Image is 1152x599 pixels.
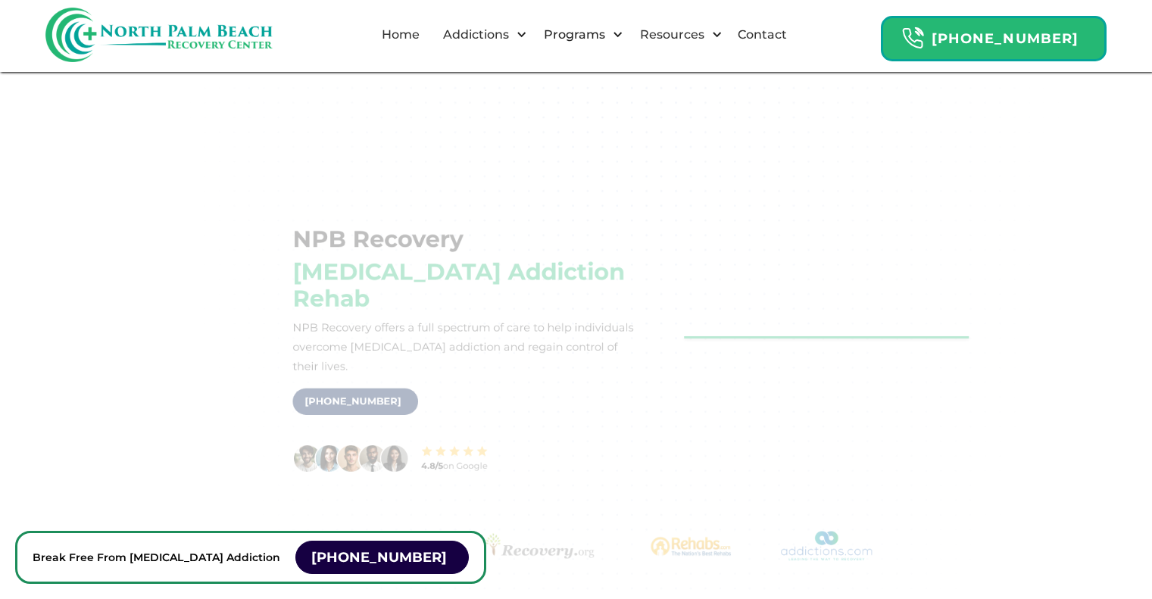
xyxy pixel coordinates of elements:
img: Header Calendar Icons [901,27,924,50]
div: on Google [421,460,487,472]
a: [PHONE_NUMBER] [295,541,469,574]
div: Resources [636,26,708,44]
div: Addictions [430,11,531,59]
img: A man with a beard wearing a white shirt and black tie. [357,444,386,473]
img: A man with a beard smiling at the camera. [292,444,321,473]
h1: NPB Recovery [292,226,464,252]
img: A woman in a business suit posing for a picture. [379,444,408,473]
strong: [PHONE_NUMBER] [311,549,447,566]
div: Addictions [439,26,513,44]
div: Programs [531,11,627,59]
img: Stars review icon [421,445,488,457]
strong: 4.8/5 [421,460,443,471]
a: Header Calendar Icons[PHONE_NUMBER] [881,8,1107,61]
p: Break Free From [MEDICAL_DATA] Addiction [33,548,280,566]
strong: [PHONE_NUMBER] [304,395,401,407]
strong: [PHONE_NUMBER] [932,30,1079,47]
a: Contact [729,11,796,59]
img: A man with a beard and a mustache. [336,444,365,473]
div: Programs [540,26,609,44]
h1: [MEDICAL_DATA] Addiction Rehab [292,258,635,311]
a: [PHONE_NUMBER] [292,388,418,415]
img: A woman in a blue shirt is smiling. [314,444,343,473]
a: Home [373,11,429,59]
p: NPB Recovery offers a full spectrum of care to help individuals overcome [MEDICAL_DATA] addiction... [292,318,635,376]
div: Resources [627,11,726,59]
